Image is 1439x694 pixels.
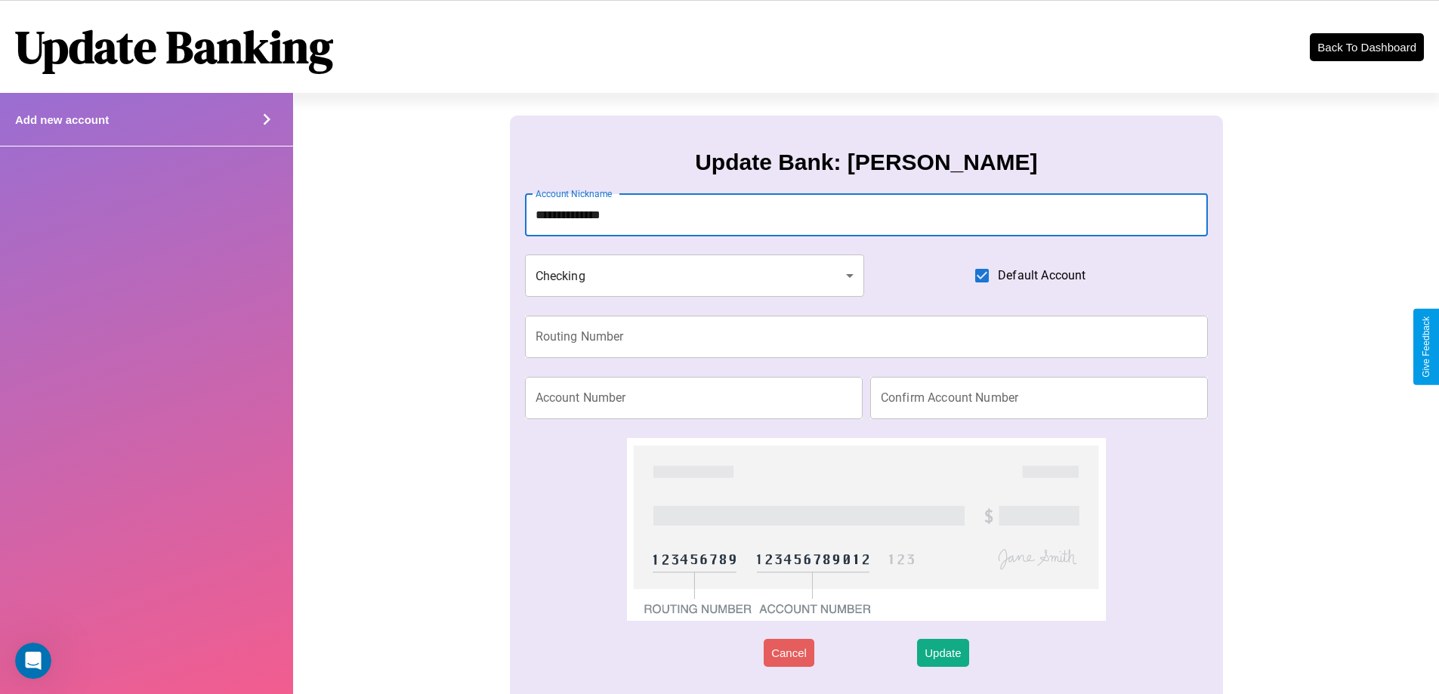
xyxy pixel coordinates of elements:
h4: Add new account [15,113,109,126]
span: Default Account [998,267,1085,285]
h3: Update Bank: [PERSON_NAME] [695,150,1037,175]
div: Checking [525,254,865,297]
label: Account Nickname [536,187,613,200]
img: check [627,438,1105,621]
button: Cancel [764,639,814,667]
h1: Update Banking [15,16,333,78]
button: Update [917,639,968,667]
button: Back To Dashboard [1310,33,1424,61]
div: Give Feedback [1421,316,1431,378]
iframe: Intercom live chat [15,643,51,679]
